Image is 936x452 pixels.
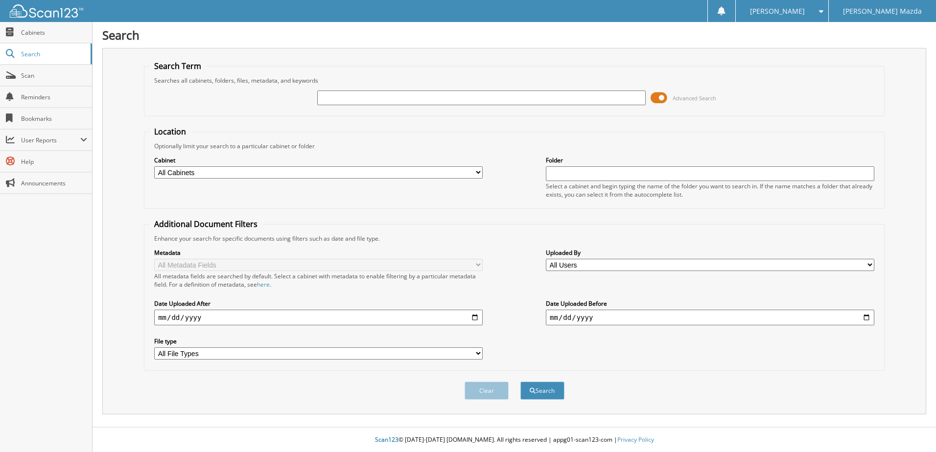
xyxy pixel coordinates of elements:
img: scan123-logo-white.svg [10,4,83,18]
label: Metadata [154,249,483,257]
span: [PERSON_NAME] Mazda [843,8,922,14]
input: start [154,310,483,325]
span: [PERSON_NAME] [750,8,805,14]
legend: Additional Document Filters [149,219,262,229]
span: Cabinets [21,28,87,37]
a: here [257,280,270,289]
span: Help [21,158,87,166]
span: Scan123 [375,435,398,444]
div: Select a cabinet and begin typing the name of the folder you want to search in. If the name match... [546,182,874,199]
input: end [546,310,874,325]
label: Cabinet [154,156,483,164]
span: Search [21,50,86,58]
span: User Reports [21,136,80,144]
span: Bookmarks [21,114,87,123]
div: All metadata fields are searched by default. Select a cabinet with metadata to enable filtering b... [154,272,483,289]
div: © [DATE]-[DATE] [DOMAIN_NAME]. All rights reserved | appg01-scan123-com | [93,428,936,452]
button: Search [520,382,564,400]
span: Reminders [21,93,87,101]
div: Enhance your search for specific documents using filters such as date and file type. [149,234,879,243]
label: File type [154,337,483,345]
legend: Location [149,126,191,137]
button: Clear [465,382,509,400]
div: Optionally limit your search to a particular cabinet or folder [149,142,879,150]
legend: Search Term [149,61,206,71]
a: Privacy Policy [617,435,654,444]
span: Scan [21,71,87,80]
h1: Search [102,27,926,43]
label: Uploaded By [546,249,874,257]
label: Date Uploaded After [154,299,483,308]
label: Date Uploaded Before [546,299,874,308]
span: Advanced Search [673,94,716,102]
span: Announcements [21,179,87,187]
label: Folder [546,156,874,164]
div: Searches all cabinets, folders, files, metadata, and keywords [149,76,879,85]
